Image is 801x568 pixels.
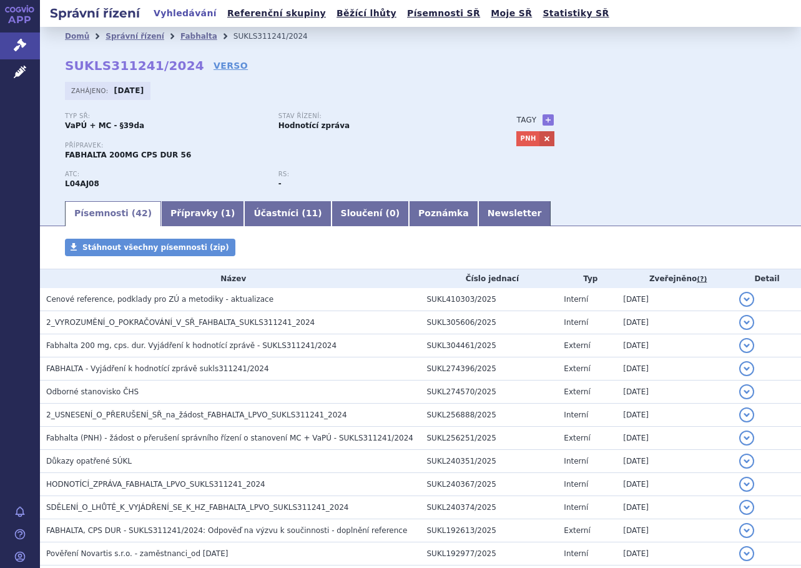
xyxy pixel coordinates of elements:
[46,480,265,489] span: HODNOTÍCÍ_ZPRÁVA_FABHALTA_LPVO_SUKLS311241_2024
[733,269,801,288] th: Detail
[421,381,558,404] td: SUKL274570/2025
[71,86,111,96] span: Zahájeno:
[739,546,754,561] button: detail
[65,32,89,41] a: Domů
[617,269,733,288] th: Zveřejněno
[65,201,161,226] a: Písemnosti (42)
[421,269,558,288] th: Číslo jednací
[421,334,558,357] td: SUKL304461/2025
[180,32,217,41] a: Fabhalta
[306,208,318,218] span: 11
[46,387,139,396] span: Odborné stanovisko ČHS
[390,208,396,218] span: 0
[739,407,754,422] button: detail
[65,179,99,188] strong: IPTAKOPAN
[487,5,536,22] a: Moje SŘ
[421,311,558,334] td: SUKL305606/2025
[617,450,733,473] td: [DATE]
[739,454,754,469] button: detail
[516,112,536,127] h3: Tagy
[244,201,331,226] a: Účastníci (11)
[617,288,733,311] td: [DATE]
[40,269,421,288] th: Název
[233,27,324,46] li: SUKLS311241/2024
[739,292,754,307] button: detail
[46,295,273,304] span: Cenové reference, podklady pro ZÚ a metodiky - aktualizace
[564,503,588,512] span: Interní
[333,5,400,22] a: Běžící lhůty
[617,357,733,381] td: [DATE]
[278,179,282,188] strong: -
[478,201,551,226] a: Newsletter
[403,5,484,22] a: Písemnosti SŘ
[617,473,733,496] td: [DATE]
[46,411,347,419] span: 2_USNESENÍ_O_PŘERUŠENÍ_SŘ_na_žádost_FABHALTA_LPVO_SUKLS311241_2024
[617,519,733,542] td: [DATE]
[558,269,617,288] th: Typ
[278,121,350,130] strong: Hodnotící zpráva
[617,381,733,404] td: [DATE]
[65,58,204,73] strong: SUKLS311241/2024
[564,411,588,419] span: Interní
[421,288,558,311] td: SUKL410303/2025
[46,503,348,512] span: SDĚLENÍ_O_LHŮTĚ_K_VYJÁDŘENÍ_SE_K_HZ_FABHALTA_LPVO_SUKLS311241_2024
[539,5,612,22] a: Statistiky SŘ
[543,114,554,126] a: +
[225,208,231,218] span: 1
[617,427,733,450] td: [DATE]
[106,32,164,41] a: Správní řízení
[65,239,235,256] a: Stáhnout všechny písemnosti (zip)
[65,151,191,159] span: FABHALTA 200MG CPS DUR 56
[421,357,558,381] td: SUKL274396/2025
[421,427,558,450] td: SUKL256251/2025
[564,434,590,442] span: Externí
[739,477,754,492] button: detail
[617,496,733,519] td: [DATE]
[617,542,733,566] td: [DATE]
[421,450,558,473] td: SUKL240351/2025
[40,4,150,22] h2: Správní řízení
[617,404,733,427] td: [DATE]
[224,5,330,22] a: Referenční skupiny
[739,338,754,353] button: detail
[214,59,248,72] a: VERSO
[278,112,479,120] p: Stav řízení:
[564,387,590,396] span: Externí
[421,542,558,566] td: SUKL192977/2025
[46,434,413,442] span: Fabhalta (PNH) - žádost o přerušení správního řízení o stanovení MC + VaPÚ - SUKLS311241/2024
[739,384,754,399] button: detail
[564,526,590,535] span: Externí
[150,5,220,22] a: Vyhledávání
[65,121,144,130] strong: VaPÚ + MC - §39da
[65,171,266,178] p: ATC:
[739,500,754,515] button: detail
[421,473,558,496] td: SUKL240367/2025
[46,549,228,558] span: Pověření Novartis s.r.o. - zaměstnanci_od 12.03.2025
[82,243,229,252] span: Stáhnout všechny písemnosti (zip)
[617,334,733,357] td: [DATE]
[739,431,754,446] button: detail
[114,86,144,95] strong: [DATE]
[421,404,558,427] td: SUKL256888/2025
[617,311,733,334] td: [DATE]
[161,201,244,226] a: Přípravky (1)
[739,523,754,538] button: detail
[135,208,147,218] span: 42
[409,201,478,226] a: Poznámka
[46,341,337,350] span: Fabhalta 200 mg, cps. dur. Vyjádření k hodnotící zprávě - SUKLS311241/2024
[564,480,588,489] span: Interní
[564,295,588,304] span: Interní
[564,549,588,558] span: Interní
[46,526,407,535] span: FABHALTA, CPS DUR - SUKLS311241/2024: Odpověď na výzvu k součinnosti - doplnění reference
[564,341,590,350] span: Externí
[739,315,754,330] button: detail
[564,318,588,327] span: Interní
[421,519,558,542] td: SUKL192613/2025
[278,171,479,178] p: RS:
[697,275,707,284] abbr: (?)
[516,131,539,146] a: PNH
[46,318,315,327] span: 2_VYROZUMĚNÍ_O_POKRAČOVÁNÍ_V_SŘ_FAHBALTA_SUKLS311241_2024
[46,457,132,466] span: Důkazy opatřené SÚKL
[332,201,409,226] a: Sloučení (0)
[46,364,269,373] span: FABHALTA - Vyjádření k hodnotící zprávě sukls311241/2024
